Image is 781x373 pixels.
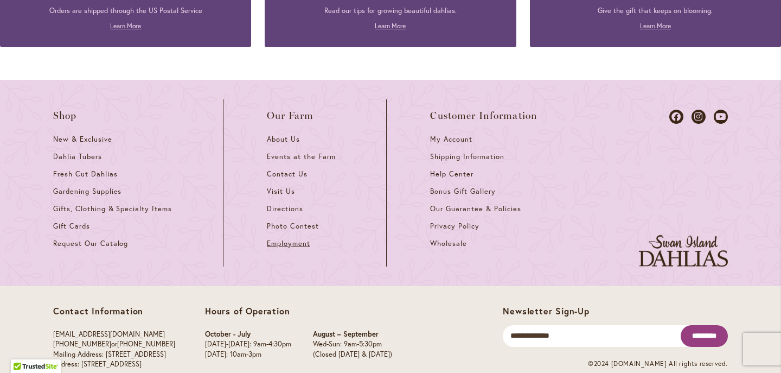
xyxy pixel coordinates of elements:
[267,110,313,121] span: Our Farm
[110,22,141,30] a: Learn More
[430,135,472,144] span: My Account
[267,222,319,231] span: Photo Contest
[430,222,479,231] span: Privacy Policy
[267,169,308,179] span: Contact Us
[53,239,128,248] span: Request Our Catalog
[53,222,90,231] span: Gift Cards
[267,204,303,213] span: Directions
[669,110,683,124] a: Dahlias on Facebook
[430,152,504,161] span: Shipping Information
[692,110,706,124] a: Dahlias on Instagram
[375,22,406,30] a: Learn More
[267,187,295,196] span: Visit Us
[503,305,589,317] span: Newsletter Sign-Up
[53,187,121,196] span: Gardening Supplies
[53,330,175,370] p: or Mailing Address: [STREET_ADDRESS] Address: [STREET_ADDRESS]
[205,306,392,317] p: Hours of Operation
[16,6,235,16] p: Orders are shipped through the US Postal Service
[281,6,500,16] p: Read our tips for growing beautiful dahlias.
[53,204,172,213] span: Gifts, Clothing & Specialty Items
[430,187,495,196] span: Bonus Gift Gallery
[53,135,112,144] span: New & Exclusive
[267,135,300,144] span: About Us
[53,152,102,161] span: Dahlia Tubers
[53,306,175,317] p: Contact Information
[430,169,473,179] span: Help Center
[430,204,521,213] span: Our Guarantee & Policies
[53,330,165,339] a: [EMAIL_ADDRESS][DOMAIN_NAME]
[267,152,335,161] span: Events at the Farm
[53,169,118,179] span: Fresh Cut Dahlias
[430,110,537,121] span: Customer Information
[205,330,291,340] p: October - July
[546,6,765,16] p: Give the gift that keeps on blooming.
[640,22,671,30] a: Learn More
[267,239,310,248] span: Employment
[53,110,77,121] span: Shop
[714,110,728,124] a: Dahlias on Youtube
[430,239,467,248] span: Wholesale
[313,330,392,340] p: August – September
